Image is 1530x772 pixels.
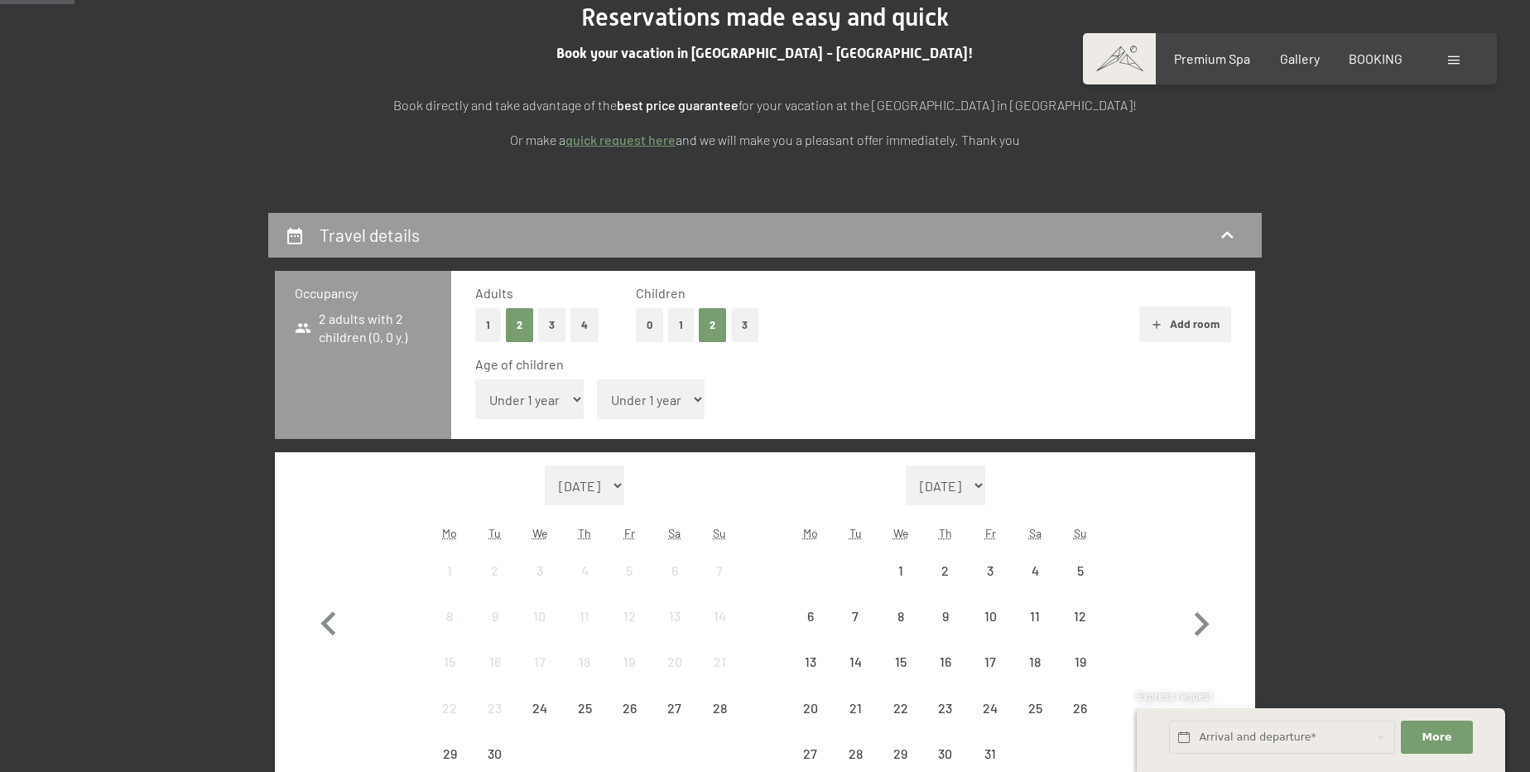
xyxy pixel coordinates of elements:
[833,686,878,731] div: Tue Oct 21 2025
[517,594,562,639] div: Wed Sep 10 2025
[697,639,742,684] div: Sun Sep 21 2025
[1401,721,1472,755] button: More
[668,308,694,342] button: 1
[351,129,1179,151] p: Or make a and we will make you a pleasant offer immediately. Thank you
[607,548,652,593] div: Fri Sep 05 2025
[295,284,431,302] h3: Occupancy
[697,548,742,593] div: Sun Sep 07 2025
[607,686,652,731] div: Arrival not possible
[562,594,607,639] div: Arrival not possible
[697,594,742,639] div: Sun Sep 14 2025
[1058,639,1103,684] div: Sun Oct 19 2025
[517,686,562,731] div: Arrival not possible
[474,610,515,651] div: 9
[668,526,681,540] abbr: Saturday
[652,548,697,593] div: Sat Sep 06 2025
[562,639,607,684] div: Arrival not possible
[923,548,968,593] div: Thu Oct 02 2025
[968,594,1013,639] div: Fri Oct 10 2025
[556,45,974,61] span: Book your vacation in [GEOGRAPHIC_DATA] - [GEOGRAPHIC_DATA]!
[562,686,607,731] div: Arrival not possible
[472,686,517,731] div: Tue Sep 23 2025
[429,655,470,697] div: 15
[969,564,1011,606] div: 3
[835,702,876,743] div: 21
[607,548,652,593] div: Arrival not possible
[1014,564,1056,606] div: 4
[699,610,740,651] div: 14
[1013,548,1057,593] div: Sat Oct 04 2025
[351,94,1179,116] p: Book directly and take advantage of the for your vacation at the [GEOGRAPHIC_DATA] in [GEOGRAPHIC...
[925,655,966,697] div: 16
[923,686,968,731] div: Arrival not possible
[320,224,420,245] h2: Travel details
[1060,655,1101,697] div: 19
[427,548,472,593] div: Mon Sep 01 2025
[427,686,472,731] div: Mon Sep 22 2025
[607,639,652,684] div: Fri Sep 19 2025
[295,310,431,347] span: 2 adults with 2 children (0, 0 y.)
[923,548,968,593] div: Arrival not possible
[654,610,695,651] div: 13
[562,639,607,684] div: Thu Sep 18 2025
[636,285,686,301] span: Children
[1058,594,1103,639] div: Sun Oct 12 2025
[1137,689,1213,702] span: Express request
[570,308,599,342] button: 4
[939,526,952,540] abbr: Thursday
[517,686,562,731] div: Wed Sep 24 2025
[878,548,922,593] div: Wed Oct 01 2025
[1014,655,1056,697] div: 18
[607,686,652,731] div: Fri Sep 26 2025
[607,594,652,639] div: Arrival not possible
[1074,526,1087,540] abbr: Sunday
[519,702,561,743] div: 24
[609,655,650,697] div: 19
[923,686,968,731] div: Thu Oct 23 2025
[1174,51,1250,66] a: Premium Spa
[788,594,833,639] div: Mon Oct 06 2025
[1014,702,1056,743] div: 25
[788,686,833,731] div: Arrival not possible
[985,526,996,540] abbr: Friday
[472,639,517,684] div: Tue Sep 16 2025
[429,564,470,606] div: 1
[1029,526,1042,540] abbr: Saturday
[893,526,908,540] abbr: Wednesday
[607,639,652,684] div: Arrival not possible
[564,564,605,606] div: 4
[925,610,966,651] div: 9
[609,702,650,743] div: 26
[1013,548,1057,593] div: Arrival not possible
[879,564,921,606] div: 1
[968,639,1013,684] div: Fri Oct 17 2025
[429,610,470,651] div: 8
[968,686,1013,731] div: Fri Oct 24 2025
[697,594,742,639] div: Arrival not possible
[472,686,517,731] div: Arrival not possible
[699,564,740,606] div: 7
[427,594,472,639] div: Arrival not possible
[607,594,652,639] div: Fri Sep 12 2025
[878,639,922,684] div: Arrival not possible
[833,594,878,639] div: Tue Oct 07 2025
[879,702,921,743] div: 22
[562,594,607,639] div: Thu Sep 11 2025
[1058,548,1103,593] div: Sun Oct 05 2025
[1013,686,1057,731] div: Arrival not possible
[562,548,607,593] div: Thu Sep 04 2025
[879,655,921,697] div: 15
[532,526,547,540] abbr: Wednesday
[969,702,1011,743] div: 24
[519,564,561,606] div: 3
[578,526,591,540] abbr: Thursday
[923,639,968,684] div: Thu Oct 16 2025
[835,655,876,697] div: 14
[474,564,515,606] div: 2
[833,639,878,684] div: Tue Oct 14 2025
[833,686,878,731] div: Arrival not possible
[835,610,876,651] div: 7
[517,639,562,684] div: Wed Sep 17 2025
[564,702,605,743] div: 25
[1058,686,1103,731] div: Sun Oct 26 2025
